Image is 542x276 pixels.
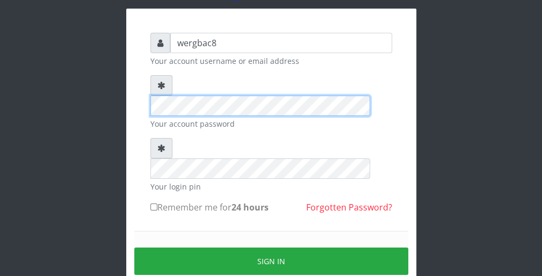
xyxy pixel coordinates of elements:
[150,204,157,210] input: Remember me for24 hours
[232,201,269,213] b: 24 hours
[150,55,392,67] small: Your account username or email address
[150,118,392,129] small: Your account password
[134,248,408,275] button: Sign in
[150,201,269,214] label: Remember me for
[306,201,392,213] a: Forgotten Password?
[170,33,392,53] input: Username or email address
[150,181,392,192] small: Your login pin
